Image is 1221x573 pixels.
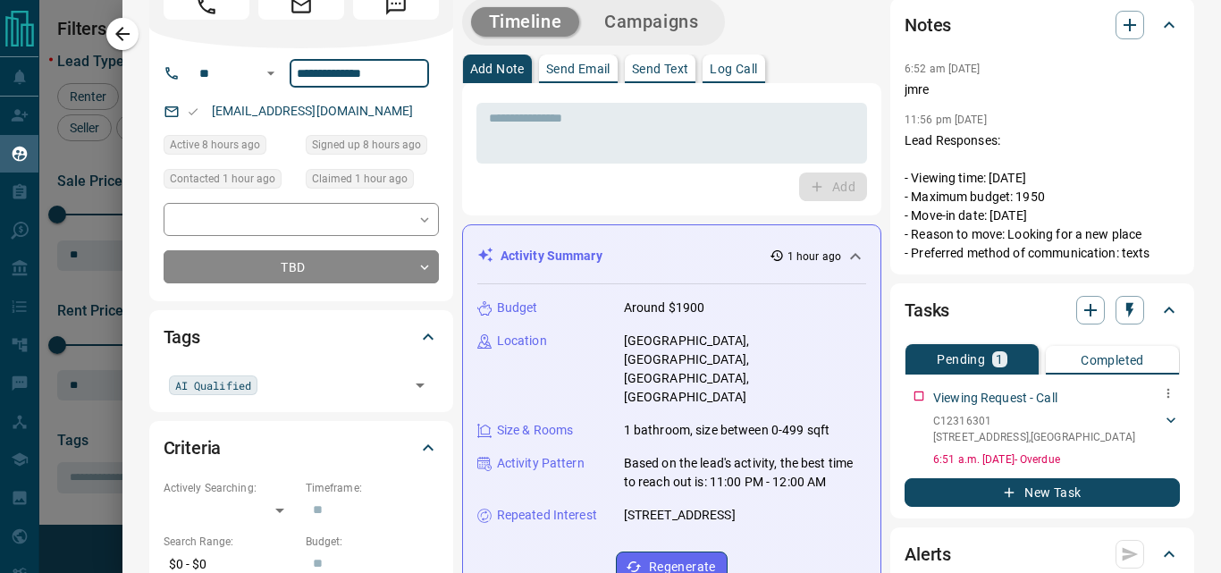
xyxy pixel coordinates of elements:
[546,63,610,75] p: Send Email
[164,169,297,194] div: Wed Aug 13 2025
[905,80,1180,99] p: jmre
[905,540,951,569] h2: Alerts
[164,135,297,160] div: Tue Aug 12 2025
[187,105,199,118] svg: Email Valid
[905,296,949,324] h2: Tasks
[933,451,1180,468] p: 6:51 a.m. [DATE] - Overdue
[164,434,222,462] h2: Criteria
[306,534,439,550] p: Budget:
[497,421,574,440] p: Size & Rooms
[306,135,439,160] div: Tue Aug 12 2025
[164,480,297,496] p: Actively Searching:
[933,429,1135,445] p: [STREET_ADDRESS] , [GEOGRAPHIC_DATA]
[624,454,866,492] p: Based on the lead's activity, the best time to reach out is: 11:00 PM - 12:00 AM
[905,289,1180,332] div: Tasks
[905,63,981,75] p: 6:52 am [DATE]
[471,7,580,37] button: Timeline
[624,421,830,440] p: 1 bathroom, size between 0-499 sqft
[710,63,757,75] p: Log Call
[497,299,538,317] p: Budget
[470,63,525,75] p: Add Note
[937,353,985,366] p: Pending
[624,332,866,407] p: [GEOGRAPHIC_DATA], [GEOGRAPHIC_DATA], [GEOGRAPHIC_DATA], [GEOGRAPHIC_DATA]
[164,316,439,358] div: Tags
[933,413,1135,429] p: C12316301
[1081,354,1144,367] p: Completed
[164,250,439,283] div: TBD
[175,376,251,394] span: AI Qualified
[905,131,1180,263] p: Lead Responses: - Viewing time: [DATE] - Maximum budget: 1950 - Move-in date: [DATE] - Reason to ...
[624,299,705,317] p: Around $1900
[586,7,716,37] button: Campaigns
[164,534,297,550] p: Search Range:
[905,4,1180,46] div: Notes
[212,104,414,118] a: [EMAIL_ADDRESS][DOMAIN_NAME]
[624,506,736,525] p: [STREET_ADDRESS]
[905,478,1180,507] button: New Task
[312,136,421,154] span: Signed up 8 hours ago
[501,247,602,265] p: Activity Summary
[787,249,841,265] p: 1 hour ago
[164,323,200,351] h2: Tags
[408,373,433,398] button: Open
[164,426,439,469] div: Criteria
[170,136,260,154] span: Active 8 hours ago
[497,454,585,473] p: Activity Pattern
[170,170,275,188] span: Contacted 1 hour ago
[933,389,1057,408] p: Viewing Request - Call
[306,169,439,194] div: Wed Aug 13 2025
[905,11,951,39] h2: Notes
[477,240,866,273] div: Activity Summary1 hour ago
[497,506,597,525] p: Repeated Interest
[933,409,1180,449] div: C12316301[STREET_ADDRESS],[GEOGRAPHIC_DATA]
[312,170,408,188] span: Claimed 1 hour ago
[497,332,547,350] p: Location
[260,63,282,84] button: Open
[306,480,439,496] p: Timeframe:
[632,63,689,75] p: Send Text
[905,114,987,126] p: 11:56 pm [DATE]
[996,353,1003,366] p: 1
